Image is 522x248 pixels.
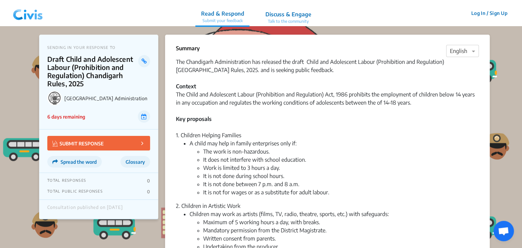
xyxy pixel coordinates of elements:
p: Talk to the community [265,18,311,24]
p: TOTAL RESPONSES [47,178,86,183]
p: [GEOGRAPHIC_DATA] Administration [64,95,150,101]
img: Chandigarh Administration logo [47,91,62,105]
li: A child may help in family enterprises only if: [190,139,479,196]
strong: Key proposals [176,116,212,122]
button: Log In / Sign Up [467,8,512,18]
li: Mandatory permission from the District Magistrate. [203,226,479,234]
img: navlogo.png [10,3,46,23]
img: Vector.jpg [52,141,58,146]
li: It is not for wages or as a substitute for adult labour. [203,188,479,196]
div: 2. Children in Artistic Work [176,202,479,210]
p: SUBMIT RESPONSE [52,139,104,147]
button: SUBMIT RESPONSE [47,136,150,150]
div: Open chat [493,221,514,241]
p: Draft Child and Adolescent Labour (Prohibition and Regulation) Chandigarh Rules, 2025 [47,55,138,88]
p: SENDING IN YOUR RESPONSE TO [47,45,150,50]
div: Consultation published on [DATE] [47,205,123,214]
li: It is not done between 7 p.m. and 8 a.m. [203,180,479,188]
div: The Chandigarh Administration has released the draft Child and Adolescent Labour (Prohibition and... [176,58,479,131]
li: Written consent from parents. [203,234,479,243]
p: Discuss & Engage [265,10,311,18]
li: It does not interfere with school education. [203,156,479,164]
button: Spread the word [47,156,102,167]
strong: Context [176,83,196,90]
p: Read & Respond [201,10,244,18]
p: 6 days remaining [47,113,85,120]
p: Summary [176,44,200,52]
li: Work is limited to 3 hours a day. [203,164,479,172]
span: Glossary [126,159,145,165]
p: Submit your feedback [201,18,244,24]
p: 0 [147,189,150,194]
button: Glossary [120,156,150,167]
span: Spread the word [61,159,97,165]
li: The work is non-hazardous. [203,147,479,156]
p: 0 [147,178,150,183]
div: 1. Children Helping Families [176,131,479,139]
p: TOTAL PUBLIC RESPONSES [47,189,103,194]
li: It is not done during school hours. [203,172,479,180]
li: Maximum of 5 working hours a day, with breaks. [203,218,479,226]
